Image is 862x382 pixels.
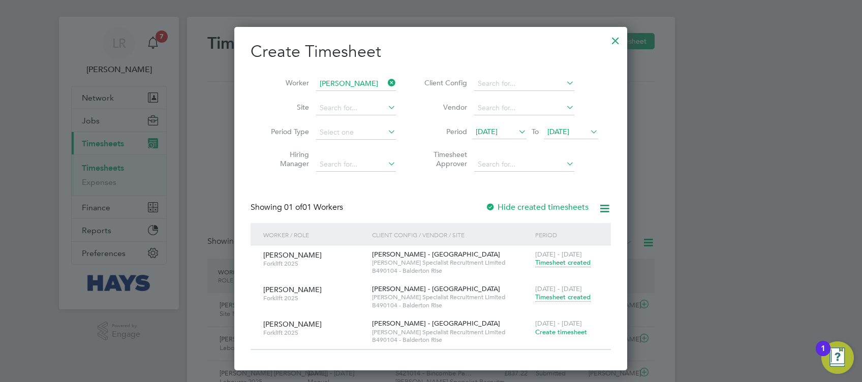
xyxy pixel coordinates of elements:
[316,157,396,172] input: Search for...
[372,259,530,267] span: [PERSON_NAME] Specialist Recruitment Limited
[476,127,498,136] span: [DATE]
[421,127,467,136] label: Period
[821,341,854,374] button: Open Resource Center, 1 new notification
[372,284,500,293] span: [PERSON_NAME] - [GEOGRAPHIC_DATA]
[535,293,591,302] span: Timesheet created
[372,328,530,336] span: [PERSON_NAME] Specialist Recruitment Limited
[535,284,582,293] span: [DATE] - [DATE]
[316,125,396,140] input: Select one
[474,157,574,172] input: Search for...
[263,260,364,268] span: Forklift 2025
[263,150,309,168] label: Hiring Manager
[372,250,500,259] span: [PERSON_NAME] - [GEOGRAPHIC_DATA]
[284,202,343,212] span: 01 Workers
[421,150,467,168] label: Timesheet Approver
[485,202,589,212] label: Hide created timesheets
[533,223,601,246] div: Period
[316,101,396,115] input: Search for...
[263,78,309,87] label: Worker
[372,267,530,275] span: B490104 - Balderton Rise
[263,127,309,136] label: Period Type
[263,294,364,302] span: Forklift 2025
[421,103,467,112] label: Vendor
[263,320,322,329] span: [PERSON_NAME]
[372,301,530,309] span: B490104 - Balderton Rise
[535,319,582,328] span: [DATE] - [DATE]
[316,77,396,91] input: Search for...
[535,328,587,336] span: Create timesheet
[474,77,574,91] input: Search for...
[251,202,345,213] div: Showing
[263,103,309,112] label: Site
[535,258,591,267] span: Timesheet created
[421,78,467,87] label: Client Config
[372,319,500,328] span: [PERSON_NAME] - [GEOGRAPHIC_DATA]
[284,202,302,212] span: 01 of
[263,329,364,337] span: Forklift 2025
[372,336,530,344] span: B490104 - Balderton Rise
[263,250,322,260] span: [PERSON_NAME]
[263,285,322,294] span: [PERSON_NAME]
[261,223,370,246] div: Worker / Role
[474,101,574,115] input: Search for...
[372,293,530,301] span: [PERSON_NAME] Specialist Recruitment Limited
[529,125,542,138] span: To
[370,223,533,246] div: Client Config / Vendor / Site
[535,250,582,259] span: [DATE] - [DATE]
[821,348,825,362] div: 1
[251,41,611,62] h2: Create Timesheet
[547,127,569,136] span: [DATE]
